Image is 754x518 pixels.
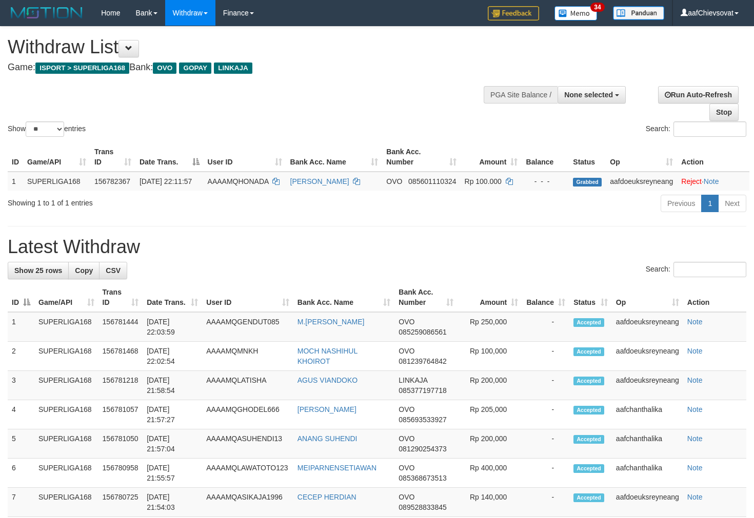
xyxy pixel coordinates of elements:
td: - [522,429,569,459]
th: Op: activate to sort column ascending [612,283,683,312]
span: Copy 085368673513 to clipboard [399,474,446,482]
span: Copy 081239764842 to clipboard [399,357,446,365]
span: Rp 100.000 [465,177,502,185]
td: [DATE] 21:57:27 [143,400,202,429]
span: [DATE] 22:11:57 [140,177,192,185]
td: aafdoeuksreyneang [612,342,683,371]
td: - [522,488,569,517]
td: aafchanthalika [612,429,683,459]
th: Trans ID: activate to sort column ascending [98,283,143,312]
a: [PERSON_NAME] [290,177,349,185]
img: Feedback.jpg [488,6,539,20]
img: panduan.png [613,6,664,20]
td: Rp 400,000 [458,459,522,488]
a: CECEP HERDIAN [297,493,356,501]
td: aafchanthalika [612,400,683,429]
a: AGUS VIANDOKO [297,376,358,384]
td: SUPERLIGA168 [34,400,98,429]
img: MOTION_logo.png [8,5,86,20]
td: [DATE] 21:54:03 [143,488,202,517]
span: None selected [564,91,613,99]
td: [DATE] 22:03:59 [143,312,202,342]
span: OVO [399,493,414,501]
span: Copy 085377197718 to clipboard [399,386,446,395]
td: - [522,312,569,342]
input: Search: [673,262,746,277]
img: Button%20Memo.svg [554,6,598,20]
td: aafdoeuksreyneang [612,488,683,517]
span: LINKAJA [399,376,427,384]
td: AAAAMQGENDUT085 [202,312,293,342]
td: 156781468 [98,342,143,371]
span: OVO [399,347,414,355]
span: Copy 085601110324 to clipboard [408,177,456,185]
td: Rp 250,000 [458,312,522,342]
td: 1 [8,312,34,342]
input: Search: [673,121,746,137]
th: Balance: activate to sort column ascending [522,283,569,312]
span: Grabbed [573,178,602,187]
th: Date Trans.: activate to sort column ascending [143,283,202,312]
label: Show entries [8,121,86,137]
span: Accepted [573,318,604,327]
th: ID: activate to sort column descending [8,283,34,312]
td: 156781444 [98,312,143,342]
h1: Latest Withdraw [8,237,746,257]
td: 156781057 [98,400,143,429]
td: AAAAMQLAWATOTO123 [202,459,293,488]
td: aafdoeuksreyneang [612,312,683,342]
td: Rp 200,000 [458,429,522,459]
a: M.[PERSON_NAME] [297,318,365,326]
a: Copy [68,262,100,279]
a: Reject [681,177,702,185]
td: - [522,342,569,371]
th: Date Trans.: activate to sort column descending [135,142,204,172]
span: 34 [590,3,604,12]
a: Next [718,195,746,212]
td: Rp 100,000 [458,342,522,371]
td: 156780725 [98,488,143,517]
th: Game/API: activate to sort column ascending [23,142,90,172]
span: OVO [153,63,176,74]
td: SUPERLIGA168 [34,488,98,517]
button: None selected [558,86,626,103]
label: Search: [646,262,746,277]
td: SUPERLIGA168 [34,312,98,342]
span: Copy 081290254373 to clipboard [399,445,446,453]
td: SUPERLIGA168 [34,371,98,400]
span: AAAAMQHONADA [208,177,269,185]
span: Copy [75,266,93,275]
td: 4 [8,400,34,429]
td: [DATE] 21:58:54 [143,371,202,400]
td: 6 [8,459,34,488]
td: Rp 140,000 [458,488,522,517]
h4: Game: Bank: [8,63,492,73]
td: - [522,371,569,400]
span: 156782367 [94,177,130,185]
td: · [677,172,749,191]
span: Copy 085259086561 to clipboard [399,328,446,336]
th: Status [569,142,606,172]
td: AAAAMQASIKAJA1996 [202,488,293,517]
span: OVO [399,318,414,326]
td: - [522,459,569,488]
th: Action [683,283,746,312]
span: Copy 085693533927 to clipboard [399,416,446,424]
a: Previous [661,195,702,212]
td: 5 [8,429,34,459]
td: aafdoeuksreyneang [612,371,683,400]
td: 1 [8,172,23,191]
div: Showing 1 to 1 of 1 entries [8,194,307,208]
td: aafdoeuksreyneang [606,172,677,191]
td: - [522,400,569,429]
span: Show 25 rows [14,266,62,275]
td: [DATE] 21:55:57 [143,459,202,488]
td: Rp 200,000 [458,371,522,400]
td: 156781050 [98,429,143,459]
h1: Withdraw List [8,37,492,57]
td: SUPERLIGA168 [34,342,98,371]
td: 156780958 [98,459,143,488]
a: Run Auto-Refresh [658,86,739,103]
a: MEIPARNENSETIAWAN [297,464,376,472]
a: Note [687,434,703,443]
